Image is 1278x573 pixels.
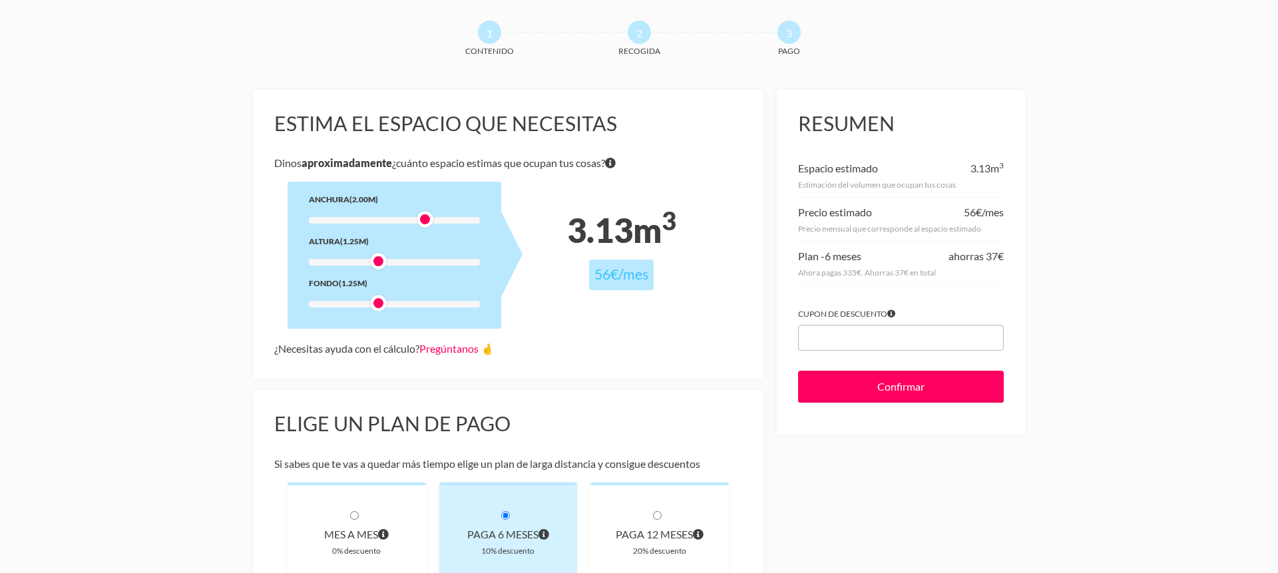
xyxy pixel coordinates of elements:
div: 10% descuento [461,544,556,558]
span: (2.00m) [349,194,378,204]
p: Dinos ¿cuánto espacio estimas que ocupan tus cosas? [274,154,742,172]
span: /mes [982,206,1004,218]
span: Contenido [439,44,539,58]
span: 56€ [964,206,982,218]
span: m [990,162,1004,174]
div: Fondo [309,276,480,290]
span: /mes [618,266,648,283]
div: Precio estimado [798,203,872,222]
span: Recogida [589,44,689,58]
b: aproximadamente [302,156,392,169]
span: 56€ [594,266,618,283]
label: Cupon de descuento [798,307,1004,321]
div: ahorras 37€ [949,247,1004,266]
span: Si tienes algún cupón introdúcelo para aplicar el descuento [887,307,895,321]
div: Espacio estimado [798,159,878,178]
span: Pagas cada 6 meses por el volumen que ocupan tus cosas. El precio incluye el descuento de 10% y e... [538,525,549,544]
span: 6 meses [825,250,861,262]
div: ¿Necesitas ayuda con el cálculo? [274,339,742,358]
h3: Estima el espacio que necesitas [274,111,742,136]
div: Mes a mes [309,525,405,544]
div: paga 6 meses [461,525,556,544]
span: 3 [777,21,801,44]
div: Widget de chat [1038,387,1278,573]
div: 20% descuento [612,544,708,558]
div: Altura [309,234,480,248]
span: (1.25m) [340,236,369,246]
span: 1 [478,21,501,44]
span: Pagas al principio de cada mes por el volumen que ocupan tus cosas. A diferencia de otros planes ... [378,525,389,544]
div: Anchura [309,192,480,206]
span: 3.13 [567,210,633,250]
a: Pregúntanos 🤞 [419,342,494,355]
span: Pagas cada 12 meses por el volumen que ocupan tus cosas. El precio incluye el descuento de 20% y ... [693,525,704,544]
div: Estimación del volumen que ocupan tus cosas [798,178,1004,192]
sup: 3 [662,206,676,236]
sup: 3 [999,160,1004,170]
div: Ahora pagas 335€. Ahorras 37€ en total [798,266,1004,280]
div: paga 12 meses [612,525,708,544]
div: Plan - [798,247,861,266]
span: Si tienes dudas sobre volumen exacto de tus cosas no te preocupes porque nuestro equipo te dirá e... [605,154,616,172]
span: 3.13 [970,162,990,174]
span: Pago [739,44,839,58]
p: Si sabes que te vas a quedar más tiempo elige un plan de larga distancia y consigue descuentos [274,455,742,473]
span: (1.25m) [339,278,367,288]
iframe: Chat Widget [1038,387,1278,573]
div: 0% descuento [309,544,405,558]
div: Precio mensual que corresponde al espacio estimado [798,222,1004,236]
span: 2 [628,21,651,44]
h3: Resumen [798,111,1004,136]
span: m [633,210,676,250]
input: Confirmar [798,371,1004,403]
h3: Elige un plan de pago [274,411,742,437]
